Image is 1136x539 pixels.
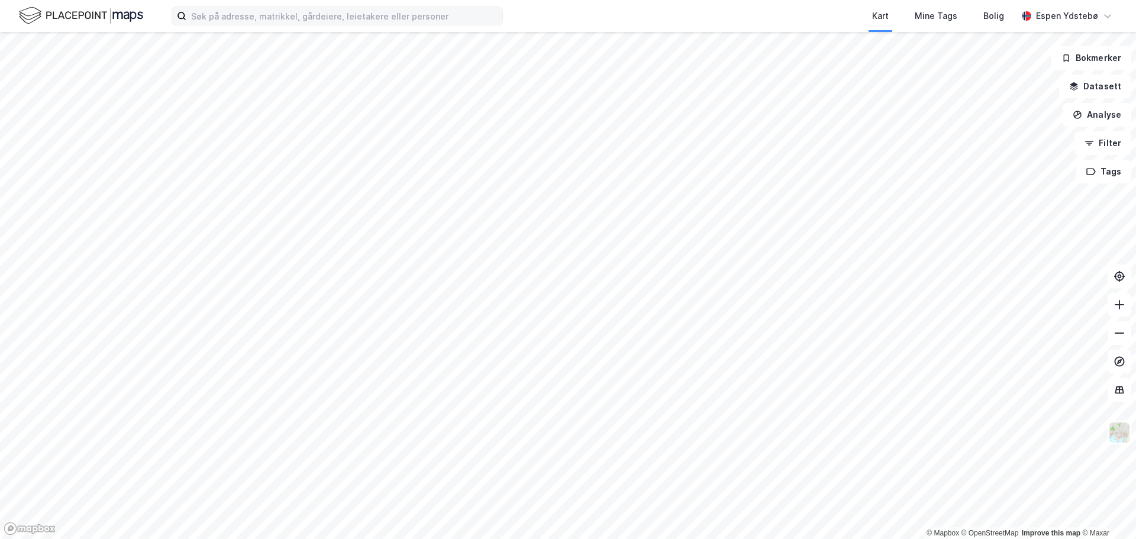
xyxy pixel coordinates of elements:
a: Mapbox [927,529,959,537]
input: Søk på adresse, matrikkel, gårdeiere, leietakere eller personer [186,7,502,25]
div: Kart [872,9,889,23]
button: Tags [1076,160,1131,183]
button: Filter [1074,131,1131,155]
div: Kontrollprogram for chat [1077,482,1136,539]
button: Analyse [1063,103,1131,127]
button: Bokmerker [1051,46,1131,70]
img: logo.f888ab2527a4732fd821a326f86c7f29.svg [19,5,143,26]
iframe: Chat Widget [1077,482,1136,539]
a: OpenStreetMap [961,529,1019,537]
button: Datasett [1059,75,1131,98]
a: Mapbox homepage [4,522,56,535]
div: Mine Tags [915,9,957,23]
div: Bolig [983,9,1004,23]
a: Improve this map [1022,529,1080,537]
div: Espen Ydstebø [1036,9,1098,23]
img: Z [1108,421,1131,444]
